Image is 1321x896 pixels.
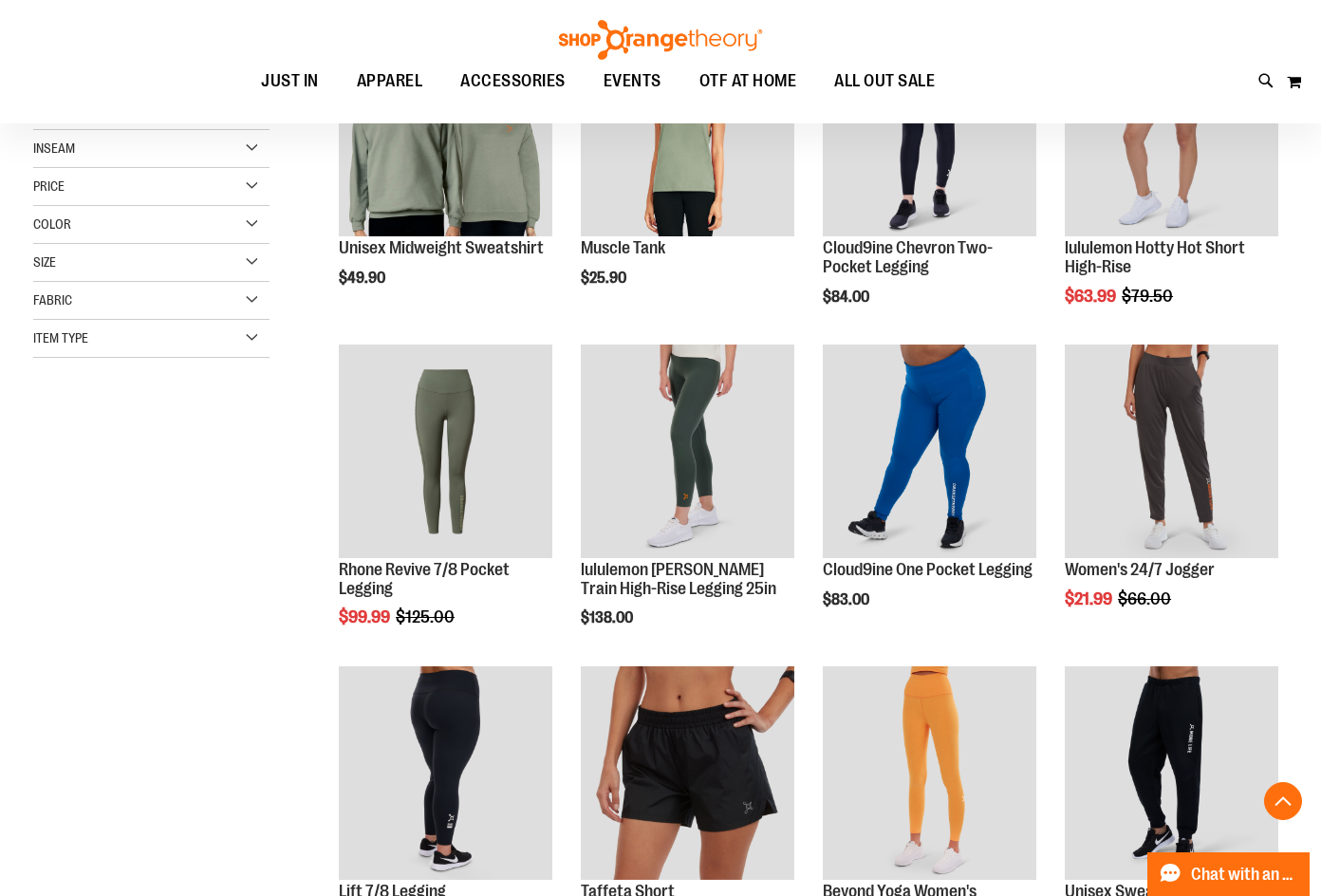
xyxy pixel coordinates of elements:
img: Cloud9ine Chevron Two-Pocket Legging [823,23,1036,236]
span: $83.00 [823,591,872,608]
div: product [813,335,1046,657]
span: Chat with an Expert [1191,866,1298,884]
img: Product image for Beyond Yoga Womens Spacedye Caught in the Midi High Waisted Legging [823,666,1036,880]
img: Product image for 24/7 Jogger [1065,345,1278,558]
a: Unisex Midweight Sweatshirt [339,238,544,257]
span: Inseam [33,140,75,156]
a: Cloud9ine Chevron Two-Pocket Legging [823,23,1036,239]
a: 2024 October Lift 7/8 Legging [339,666,552,883]
a: Cloud9ine Chevron Two-Pocket Legging [823,238,993,276]
span: EVENTS [604,60,661,103]
span: Color [33,216,71,232]
a: Product image for Unisex Sweat Jogger [1065,666,1278,883]
span: $49.90 [339,270,388,287]
span: ACCESSORIES [460,60,566,103]
span: Size [33,254,56,270]
a: Unisex Midweight Sweatshirt [339,23,552,239]
a: lululemon Hotty Hot Short High-Rise [1065,23,1278,239]
a: Muscle Tank [581,23,794,239]
span: $79.50 [1122,287,1176,306]
button: Back To Top [1264,782,1302,820]
a: lululemon Hotty Hot Short High-Rise [1065,238,1245,276]
span: $99.99 [339,607,393,626]
span: $125.00 [396,607,457,626]
span: APPAREL [357,60,423,103]
div: product [329,335,562,675]
div: product [329,13,562,335]
img: Shop Orangetheory [556,20,765,60]
span: ALL OUT SALE [834,60,935,103]
img: Main view of 2024 October lululemon Wunder Train High-Rise [581,345,794,558]
a: Women's 24/7 Jogger [1065,560,1215,579]
img: Muscle Tank [581,23,794,236]
a: Cloud9ine One Pocket Legging [823,560,1033,579]
img: lululemon Hotty Hot Short High-Rise [1065,23,1278,236]
img: Rhone Revive 7/8 Pocket Legging [339,345,552,558]
a: Product image for 24/7 Jogger [1065,345,1278,561]
span: $66.00 [1118,589,1174,608]
img: Unisex Midweight Sweatshirt [339,23,552,236]
img: Cloud9ine One Pocket Legging [823,345,1036,558]
span: Item Type [33,330,88,345]
img: Product image for Unisex Sweat Jogger [1065,666,1278,880]
img: Main Image of Taffeta Short [581,666,794,880]
span: $25.90 [581,270,629,287]
a: Main view of 2024 October lululemon Wunder Train High-Rise [581,345,794,561]
a: Muscle Tank [581,238,665,257]
div: product [1055,13,1288,353]
a: Main Image of Taffeta Short [581,666,794,883]
span: JUST IN [261,60,319,103]
a: Rhone Revive 7/8 Pocket Legging [339,560,510,598]
span: $63.99 [1065,287,1119,306]
div: product [571,335,804,675]
span: OTF AT HOME [699,60,797,103]
span: $84.00 [823,289,872,306]
a: lululemon [PERSON_NAME] Train High-Rise Legging 25in [581,560,776,598]
button: Chat with an Expert [1147,852,1311,896]
div: product [1055,335,1288,657]
a: Product image for Beyond Yoga Womens Spacedye Caught in the Midi High Waisted Legging [823,666,1036,883]
div: product [571,13,804,335]
span: $138.00 [581,609,636,626]
img: 2024 October Lift 7/8 Legging [339,666,552,880]
span: Fabric [33,292,72,308]
a: Cloud9ine One Pocket Legging [823,345,1036,561]
div: product [813,13,1046,353]
span: Price [33,178,65,194]
span: $21.99 [1065,589,1115,608]
a: Rhone Revive 7/8 Pocket Legging [339,345,552,561]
